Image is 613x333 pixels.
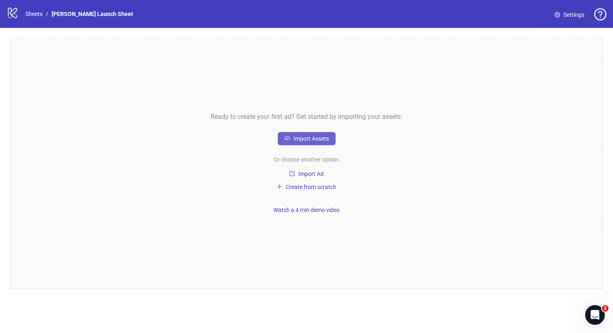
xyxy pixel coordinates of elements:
[284,135,290,141] span: cloud-upload
[298,171,324,177] span: Import Ad
[278,132,336,145] button: Import Assets
[554,12,560,18] span: setting
[277,184,282,189] span: plus
[273,182,340,192] button: Create from scratch
[563,10,584,19] span: Settings
[293,135,329,142] span: Import Assets
[585,305,605,325] iframe: Intercom live chat
[274,155,340,164] span: Or choose another option:
[50,9,135,18] a: [PERSON_NAME] Launch Sheet
[270,205,343,215] button: Watch a 4 min demo video
[602,305,608,312] span: 2
[46,9,48,18] li: /
[278,169,335,179] button: Import Ad
[24,9,44,18] a: Sheets
[289,171,295,176] span: import
[594,8,606,21] span: question-circle
[548,8,591,21] a: Settings
[286,184,336,190] span: Create from scratch
[211,112,402,122] span: Ready to create your first ad? Get started by importing your assets:
[273,207,340,213] span: Watch a 4 min demo video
